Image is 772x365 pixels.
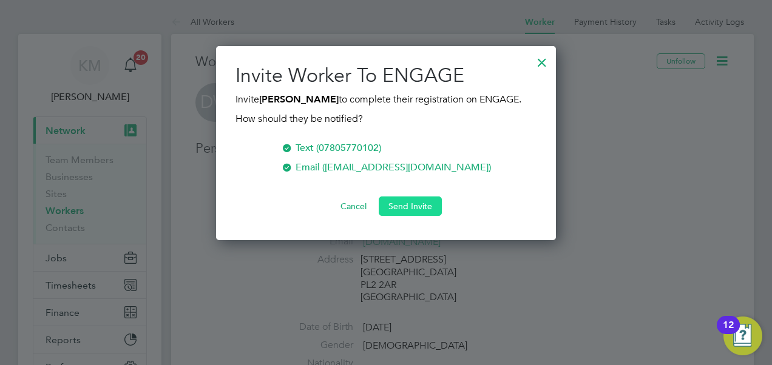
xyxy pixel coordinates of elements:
[723,316,762,355] button: Open Resource Center, 12 new notifications
[259,93,339,105] b: [PERSON_NAME]
[235,92,537,126] div: Invite to complete their registration on ENGAGE.
[296,160,491,175] div: Email ([EMAIL_ADDRESS][DOMAIN_NAME])
[235,63,537,89] h2: Invite Worker To ENGAGE
[723,325,734,341] div: 12
[296,141,381,155] div: Text (07805770102)
[379,196,442,216] button: Send Invite
[331,196,376,216] button: Cancel
[235,107,537,126] div: How should they be notified?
